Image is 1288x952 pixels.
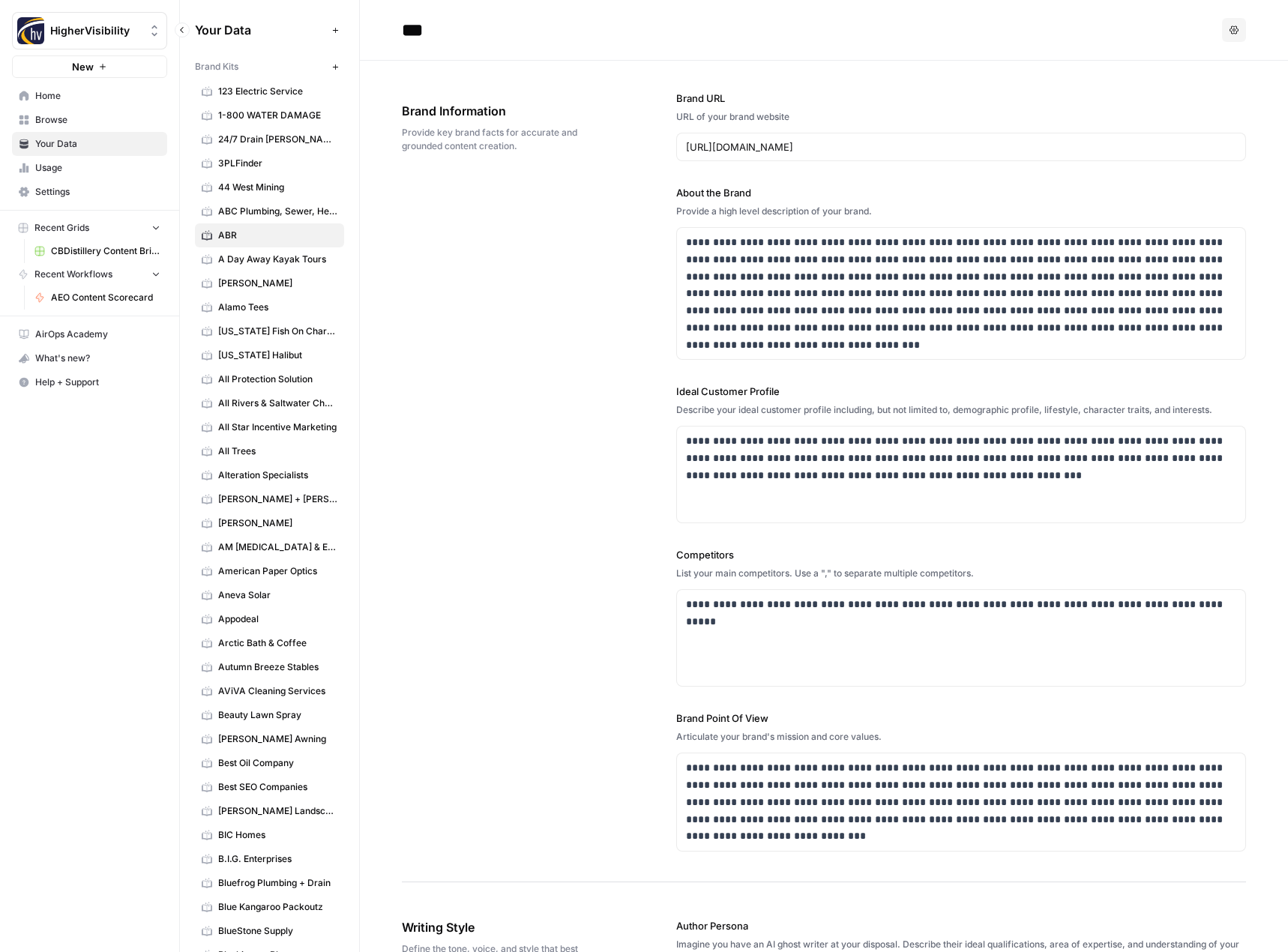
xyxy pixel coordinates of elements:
[12,263,167,286] button: Recent Workflows
[51,244,160,258] span: CBDistillery Content Briefs
[34,221,89,235] span: Recent Grids
[195,799,344,823] a: [PERSON_NAME] Landscapes
[218,780,337,794] span: Best SEO Companies
[218,684,337,698] span: AViVA Cleaning Services
[218,516,337,530] span: [PERSON_NAME]
[35,113,160,127] span: Browse
[676,185,1247,200] label: About the Brand
[12,370,167,394] button: Help + Support
[35,328,160,341] span: AirOps Academy
[676,110,1247,124] div: URL of your brand website
[195,60,238,73] span: Brand Kits
[218,229,337,242] span: ABR
[17,17,44,44] img: HigherVisibility Logo
[195,847,344,871] a: B.I.G. Enterprises
[195,319,344,343] a: [US_STATE] Fish On Charters
[35,89,160,103] span: Home
[195,223,344,247] a: ABR
[195,511,344,535] a: [PERSON_NAME]
[12,84,167,108] a: Home
[218,85,337,98] span: 123 Electric Service
[195,439,344,463] a: All Trees
[12,322,167,346] a: AirOps Academy
[218,133,337,146] span: 24/7 Drain [PERSON_NAME]
[676,711,1247,726] label: Brand Point Of View
[686,139,1237,154] input: www.sundaysoccer.com
[218,301,337,314] span: Alamo Tees
[676,205,1247,218] div: Provide a high level description of your brand.
[218,540,337,554] span: AM [MEDICAL_DATA] & Endocrinology Center
[195,655,344,679] a: Autumn Breeze Stables
[195,919,344,943] a: BlueStone Supply
[218,253,337,266] span: A Day Away Kayak Tours
[195,367,344,391] a: All Protection Solution
[218,828,337,842] span: BIC Homes
[195,391,344,415] a: All Rivers & Saltwater Charters
[35,185,160,199] span: Settings
[218,421,337,434] span: All Star Incentive Marketing
[402,918,592,936] span: Writing Style
[51,291,160,304] span: AEO Content Scorecard
[35,376,160,389] span: Help + Support
[218,588,337,602] span: Aneva Solar
[195,343,344,367] a: [US_STATE] Halibut
[195,175,344,199] a: 44 West Mining
[28,286,167,310] a: AEO Content Scorecard
[218,157,337,170] span: 3PLFinder
[195,79,344,103] a: 123 Electric Service
[35,137,160,151] span: Your Data
[50,23,141,38] span: HigherVisibility
[218,804,337,818] span: [PERSON_NAME] Landscapes
[218,924,337,938] span: BlueStone Supply
[12,108,167,132] a: Browse
[12,132,167,156] a: Your Data
[195,199,344,223] a: ABC Plumbing, Sewer, Heating, Cooling and Electric
[13,347,166,370] div: What's new?
[34,268,112,281] span: Recent Workflows
[218,732,337,746] span: [PERSON_NAME] Awning
[195,247,344,271] a: A Day Away Kayak Tours
[218,900,337,914] span: Blue Kangaroo Packoutz
[676,547,1247,562] label: Competitors
[402,102,592,120] span: Brand Information
[218,325,337,338] span: [US_STATE] Fish On Charters
[218,349,337,362] span: [US_STATE] Halibut
[195,559,344,583] a: American Paper Optics
[72,59,94,74] span: New
[195,535,344,559] a: AM [MEDICAL_DATA] & Endocrinology Center
[195,583,344,607] a: Aneva Solar
[195,871,344,895] a: Bluefrog Plumbing + Drain
[218,636,337,650] span: Arctic Bath & Coffee
[676,730,1247,744] div: Articulate your brand's mission and core values.
[676,567,1247,580] div: List your main competitors. Use a "," to separate multiple competitors.
[195,751,344,775] a: Best Oil Company
[195,823,344,847] a: BIC Homes
[195,775,344,799] a: Best SEO Companies
[195,631,344,655] a: Arctic Bath & Coffee
[218,708,337,722] span: Beauty Lawn Spray
[218,492,337,506] span: [PERSON_NAME] + [PERSON_NAME]
[218,277,337,290] span: [PERSON_NAME]
[28,239,167,263] a: CBDistillery Content Briefs
[12,346,167,370] button: What's new?
[402,126,592,153] span: Provide key brand facts for accurate and grounded content creation.
[12,180,167,204] a: Settings
[218,445,337,458] span: All Trees
[218,469,337,482] span: Alteration Specialists
[12,12,167,49] button: Workspace: HigherVisibility
[218,181,337,194] span: 44 West Mining
[218,109,337,122] span: 1-800 WATER DAMAGE
[195,21,326,39] span: Your Data
[195,607,344,631] a: Appodeal
[195,151,344,175] a: 3PLFinder
[195,679,344,703] a: AViVA Cleaning Services
[218,612,337,626] span: Appodeal
[12,55,167,78] button: New
[195,463,344,487] a: Alteration Specialists
[676,384,1247,399] label: Ideal Customer Profile
[218,373,337,386] span: All Protection Solution
[676,91,1247,106] label: Brand URL
[195,487,344,511] a: [PERSON_NAME] + [PERSON_NAME]
[195,103,344,127] a: 1-800 WATER DAMAGE
[195,727,344,751] a: [PERSON_NAME] Awning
